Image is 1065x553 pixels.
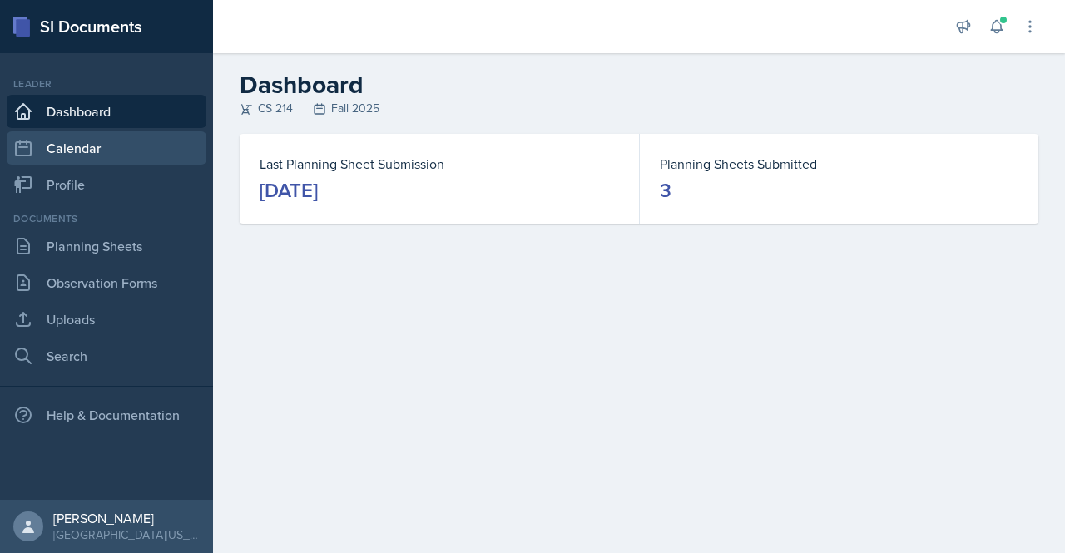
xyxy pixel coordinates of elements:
dt: Planning Sheets Submitted [660,154,1018,174]
a: Dashboard [7,95,206,128]
a: Uploads [7,303,206,336]
a: Profile [7,168,206,201]
div: [GEOGRAPHIC_DATA][US_STATE] in [GEOGRAPHIC_DATA] [53,526,200,543]
a: Observation Forms [7,266,206,299]
a: Planning Sheets [7,230,206,263]
div: Help & Documentation [7,398,206,432]
h2: Dashboard [240,70,1038,100]
a: Calendar [7,131,206,165]
div: Leader [7,77,206,91]
dt: Last Planning Sheet Submission [260,154,619,174]
div: [DATE] [260,177,318,204]
div: CS 214 Fall 2025 [240,100,1038,117]
div: [PERSON_NAME] [53,510,200,526]
div: Documents [7,211,206,226]
div: 3 [660,177,671,204]
a: Search [7,339,206,373]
